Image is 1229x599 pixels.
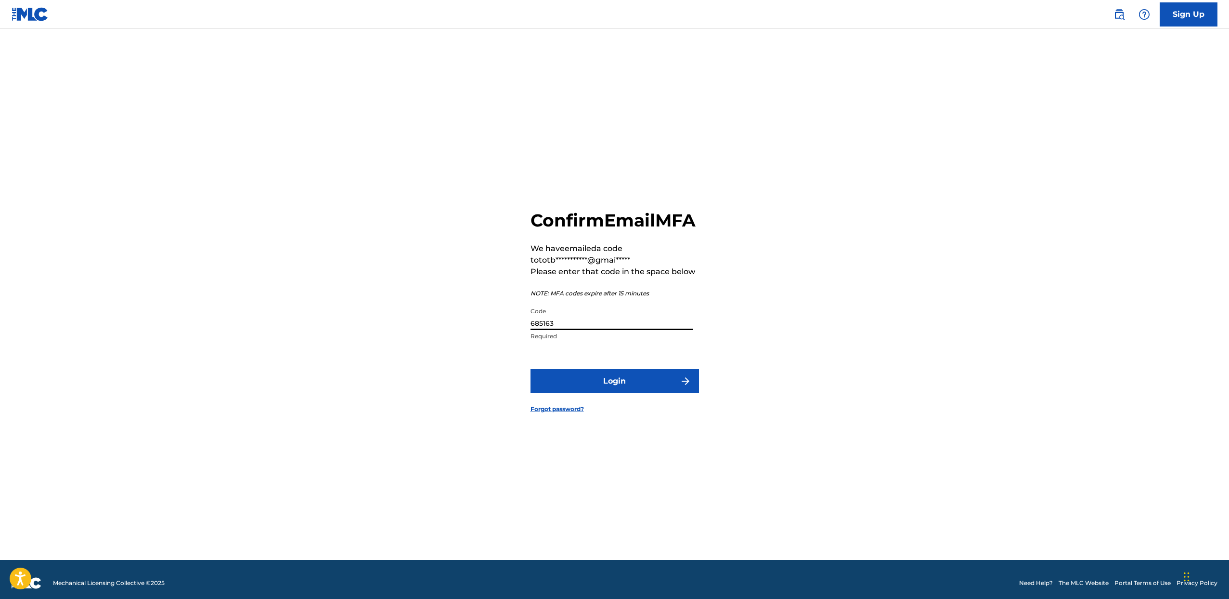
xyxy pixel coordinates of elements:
img: f7272a7cc735f4ea7f67.svg [680,375,691,387]
p: Please enter that code in the space below [530,266,699,278]
div: Drag [1184,562,1190,591]
img: help [1138,9,1150,20]
a: Public Search [1110,5,1129,24]
img: MLC Logo [12,7,49,21]
a: Need Help? [1019,579,1053,587]
p: Required [530,332,693,341]
div: Help [1135,5,1154,24]
a: Portal Terms of Use [1114,579,1171,587]
button: Login [530,369,699,393]
a: Privacy Policy [1177,579,1217,587]
a: Forgot password? [530,405,584,413]
a: Sign Up [1160,2,1217,27]
p: NOTE: MFA codes expire after 15 minutes [530,289,699,298]
iframe: Chat Widget [1181,553,1229,599]
a: The MLC Website [1059,579,1109,587]
img: search [1113,9,1125,20]
span: Mechanical Licensing Collective © 2025 [53,579,165,587]
h2: Confirm Email MFA [530,210,699,231]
